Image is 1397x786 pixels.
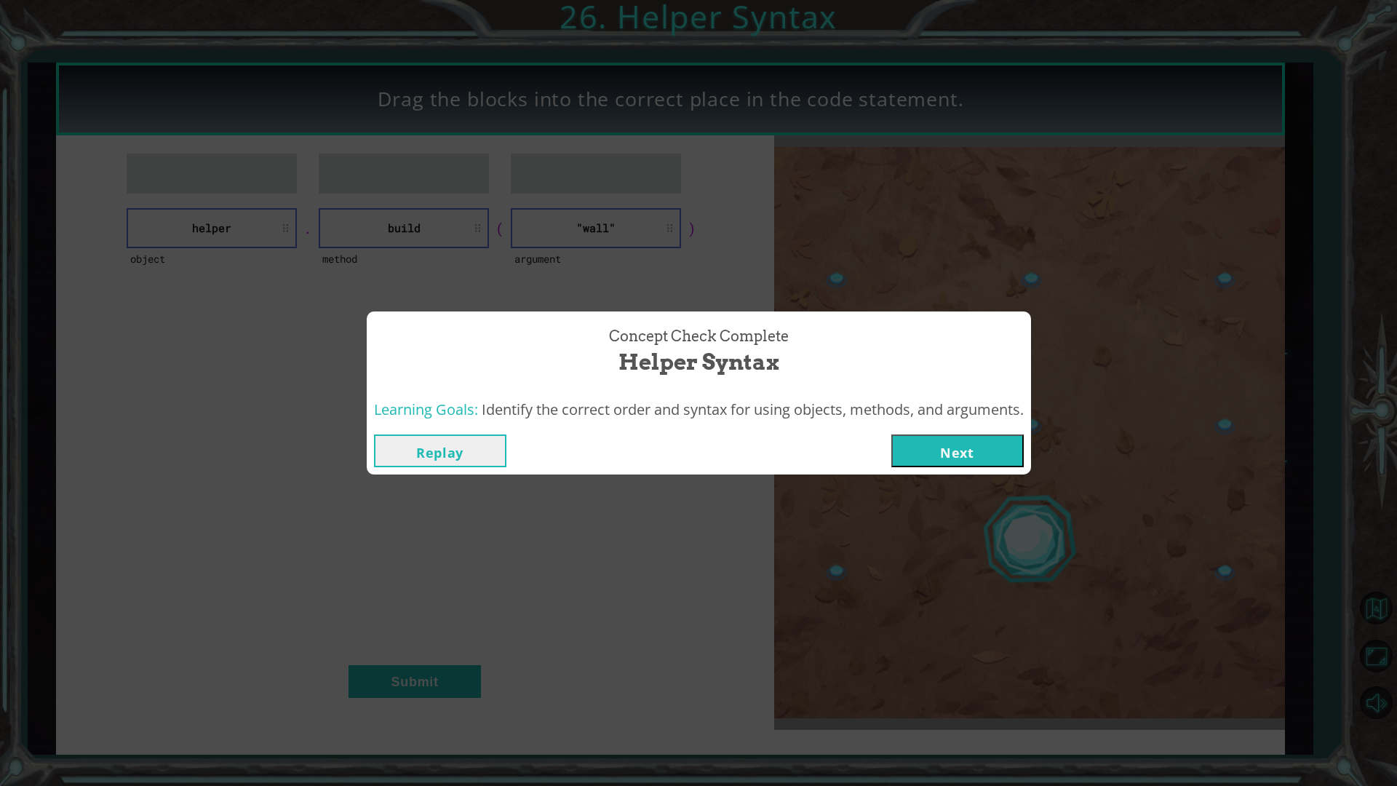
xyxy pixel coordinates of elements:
span: Learning Goals: [374,400,478,419]
span: Identify the correct order and syntax for using objects, methods, and arguments. [482,400,1024,419]
span: Concept Check Complete [609,326,789,347]
button: Replay [374,434,506,467]
button: Next [891,434,1024,467]
span: Helper Syntax [618,346,779,378]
